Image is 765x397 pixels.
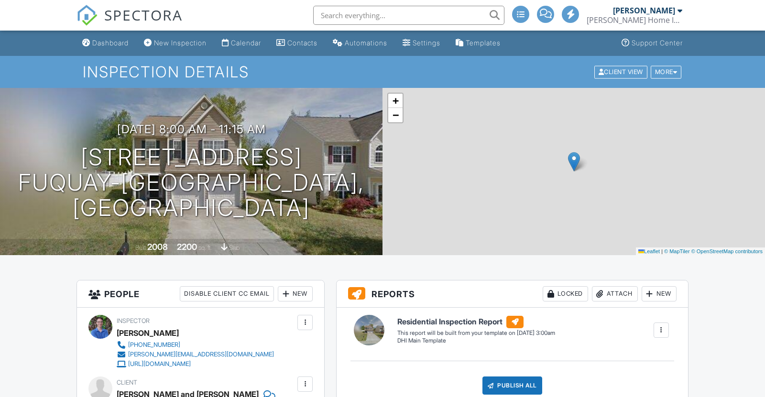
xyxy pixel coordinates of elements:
input: Search everything... [313,6,504,25]
span: sq. ft. [198,244,212,251]
div: [PERSON_NAME] [117,326,179,340]
div: New Inspection [154,39,207,47]
div: [PHONE_NUMBER] [128,341,180,349]
a: SPECTORA [76,13,183,33]
a: Support Center [618,34,687,52]
a: Templates [452,34,504,52]
span: | [661,248,663,254]
a: Zoom in [388,94,403,108]
div: Dashboard [92,39,129,47]
div: Calendar [231,39,261,47]
div: [PERSON_NAME] [613,6,675,15]
div: 2200 [177,242,197,252]
h1: Inspection Details [83,64,682,80]
img: Marker [568,152,580,172]
div: Templates [466,39,501,47]
a: New Inspection [140,34,210,52]
h3: [DATE] 8:00 am - 11:15 am [117,123,266,136]
a: [PHONE_NUMBER] [117,340,274,350]
div: 2008 [147,242,168,252]
a: Leaflet [638,248,660,254]
div: Publish All [482,376,542,395]
span: slab [229,244,240,251]
div: Automations [345,39,387,47]
div: Contacts [287,39,317,47]
a: Dashboard [78,34,132,52]
span: SPECTORA [104,5,183,25]
a: [URL][DOMAIN_NAME] [117,359,274,369]
span: Client [117,379,137,386]
div: [URL][DOMAIN_NAME] [128,360,191,368]
a: [PERSON_NAME][EMAIL_ADDRESS][DOMAIN_NAME] [117,350,274,359]
div: New [278,286,313,301]
h3: Reports [337,280,688,308]
h6: Residential Inspection Report [397,316,555,328]
a: Contacts [273,34,321,52]
div: Client View [594,65,647,78]
div: [PERSON_NAME][EMAIL_ADDRESS][DOMAIN_NAME] [128,351,274,358]
span: − [393,109,399,121]
div: Doherty Home Inspections [587,15,682,25]
span: + [393,95,399,107]
div: Disable Client CC Email [180,286,274,301]
div: Locked [543,286,588,301]
a: © MapTiler [664,248,690,254]
span: Built [135,244,146,251]
div: More [651,65,682,78]
a: © OpenStreetMap contributors [691,248,763,254]
div: Attach [592,286,638,301]
h1: [STREET_ADDRESS] Fuquay-[GEOGRAPHIC_DATA], [GEOGRAPHIC_DATA] [15,145,367,220]
div: This report will be built from your template on [DATE] 3:00am [397,329,555,337]
img: The Best Home Inspection Software - Spectora [76,5,98,26]
h3: People [77,280,324,308]
a: Calendar [218,34,265,52]
a: Zoom out [388,108,403,122]
a: Automations (Advanced) [329,34,391,52]
div: Settings [413,39,440,47]
div: Support Center [632,39,683,47]
div: New [642,286,677,301]
span: Inspector [117,317,150,324]
a: Settings [399,34,444,52]
a: Client View [593,68,650,75]
div: DHI Main Template [397,337,555,345]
